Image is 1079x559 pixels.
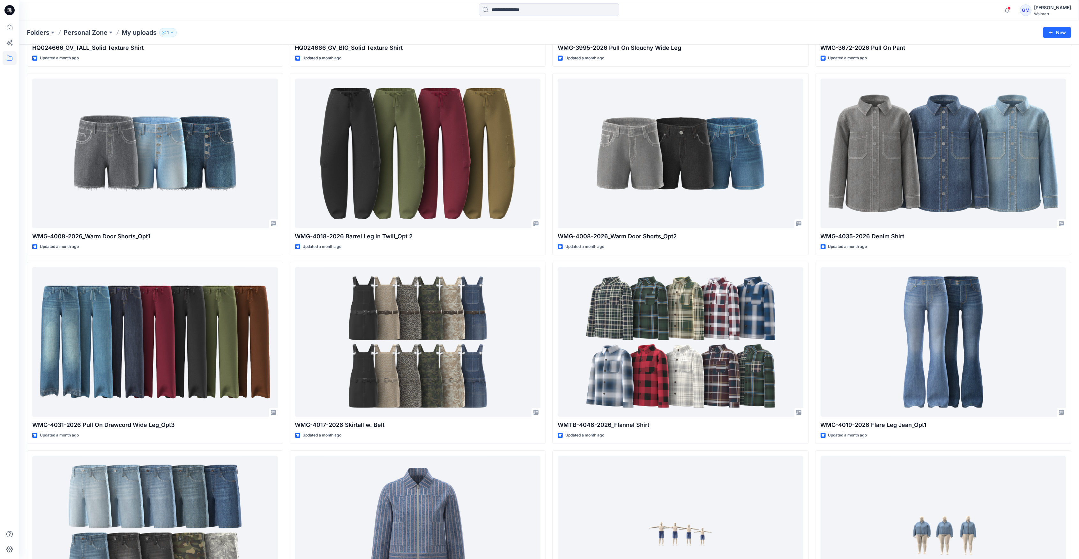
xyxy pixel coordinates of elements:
p: Updated a month ago [828,432,867,439]
a: Folders [27,28,49,37]
p: My uploads [122,28,157,37]
a: WMG-4008-2026_Warm Door Shorts_Opt2 [558,78,803,228]
button: New [1043,27,1071,38]
p: Updated a month ago [565,243,604,250]
p: WMG-4019-2026 Flare Leg Jean_Opt1 [821,421,1066,429]
div: GM [1020,4,1031,16]
div: [PERSON_NAME] [1034,4,1071,11]
p: WMG-3995-2026 Pull On Slouchy Wide Leg [558,43,803,52]
p: Updated a month ago [303,55,342,62]
p: Updated a month ago [565,55,604,62]
a: WMTB-4046-2026_Flannel Shirt [558,267,803,416]
p: WMG-4008-2026_Warm Door Shorts_Opt2 [558,232,803,241]
a: WMG-4031-2026 Pull On Drawcord Wide Leg_Opt3 [32,267,278,416]
p: WMTB-4046-2026_Flannel Shirt [558,421,803,429]
p: WMG-4018-2026 Barrel Leg in Twill_Opt 2 [295,232,541,241]
p: Updated a month ago [40,432,79,439]
p: WMG-4017-2026 Skirtall w. Belt [295,421,541,429]
p: Updated a month ago [565,432,604,439]
a: WMG-4008-2026_Warm Door Shorts_Opt1 [32,78,278,228]
p: 1 [167,29,169,36]
p: WMG-4031-2026 Pull On Drawcord Wide Leg_Opt3 [32,421,278,429]
p: WMG-4035-2026 Denim Shirt [821,232,1066,241]
p: Updated a month ago [828,243,867,250]
a: Personal Zone [63,28,108,37]
p: Updated a month ago [828,55,867,62]
a: WMG-4019-2026 Flare Leg Jean_Opt1 [821,267,1066,416]
a: WMG-4017-2026 Skirtall w. Belt [295,267,541,416]
a: WMG-4018-2026 Barrel Leg in Twill_Opt 2 [295,78,541,228]
p: Updated a month ago [303,243,342,250]
p: HQ024666_GV_TALL_Solid Texture Shirt [32,43,278,52]
a: WMG-4035-2026 Denim Shirt [821,78,1066,228]
p: Updated a month ago [40,243,79,250]
p: HQ024666_GV_BIG_Solid Texture Shirt [295,43,541,52]
p: WMG-3672-2026 Pull On Pant [821,43,1066,52]
p: Updated a month ago [40,55,79,62]
p: Updated a month ago [303,432,342,439]
p: WMG-4008-2026_Warm Door Shorts_Opt1 [32,232,278,241]
div: Walmart [1034,11,1071,16]
button: 1 [159,28,177,37]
